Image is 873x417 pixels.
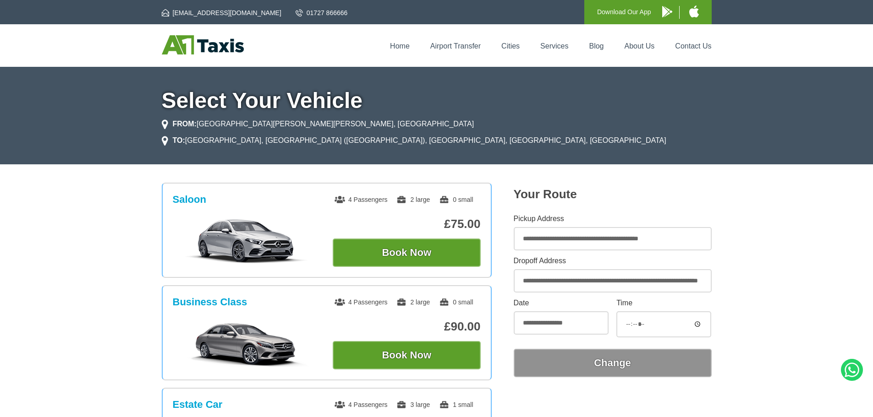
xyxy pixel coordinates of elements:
a: About Us [625,42,655,50]
span: 2 large [396,196,430,203]
strong: TO: [173,136,185,144]
a: Blog [589,42,604,50]
h3: Saloon [173,194,206,206]
a: Cities [501,42,520,50]
li: [GEOGRAPHIC_DATA][PERSON_NAME][PERSON_NAME], [GEOGRAPHIC_DATA] [162,119,474,130]
span: 1 small [439,401,473,408]
button: Change [514,349,712,377]
label: Pickup Address [514,215,712,222]
a: Contact Us [675,42,711,50]
span: 0 small [439,196,473,203]
span: 3 large [396,401,430,408]
span: 4 Passengers [335,298,388,306]
h2: Your Route [514,187,712,201]
button: Book Now [333,238,481,267]
img: A1 Taxis St Albans LTD [162,35,244,54]
strong: FROM: [173,120,197,128]
img: Business Class [177,321,315,367]
a: Services [540,42,568,50]
p: £75.00 [333,217,481,231]
h1: Select Your Vehicle [162,90,712,112]
a: 01727 866666 [296,8,348,17]
img: A1 Taxis Android App [662,6,672,17]
p: £90.00 [333,320,481,334]
img: A1 Taxis iPhone App [689,5,699,17]
h3: Business Class [173,296,247,308]
span: 4 Passengers [335,401,388,408]
p: Download Our App [597,6,651,18]
span: 4 Passengers [335,196,388,203]
a: Home [390,42,410,50]
span: 0 small [439,298,473,306]
h3: Estate Car [173,399,223,411]
a: Airport Transfer [430,42,481,50]
button: Book Now [333,341,481,369]
label: Time [616,299,711,307]
a: [EMAIL_ADDRESS][DOMAIN_NAME] [162,8,281,17]
label: Date [514,299,609,307]
label: Dropoff Address [514,257,712,265]
span: 2 large [396,298,430,306]
li: [GEOGRAPHIC_DATA], [GEOGRAPHIC_DATA] ([GEOGRAPHIC_DATA]), [GEOGRAPHIC_DATA], [GEOGRAPHIC_DATA], [... [162,135,666,146]
img: Saloon [177,218,315,264]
